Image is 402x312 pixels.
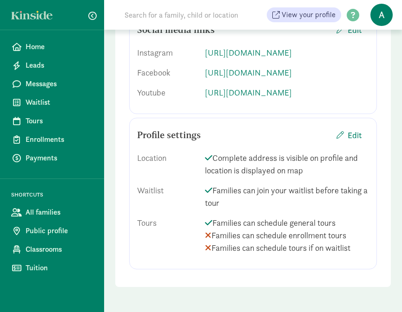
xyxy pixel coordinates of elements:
[26,60,93,71] span: Leads
[26,262,93,274] span: Tuition
[356,267,402,312] iframe: Chat Widget
[4,75,100,93] a: Messages
[26,78,93,89] span: Messages
[4,130,100,149] a: Enrollments
[329,20,369,40] button: Edit
[26,41,93,52] span: Home
[137,24,215,35] h5: Social media links
[205,184,369,209] span: Families can join your waitlist before taking a tour
[4,38,100,56] a: Home
[4,149,100,167] a: Payments
[4,112,100,130] a: Tours
[137,129,201,140] h5: Profile settings
[329,125,369,145] button: Edit
[137,216,198,254] div: Tours
[4,259,100,277] a: Tuition
[205,242,369,254] span: Families can schedule tours if on waitlist
[137,152,198,177] div: Location
[26,97,93,108] span: Waitlist
[205,67,292,78] a: [URL][DOMAIN_NAME]
[205,87,292,98] a: [URL][DOMAIN_NAME]
[26,134,93,145] span: Enrollments
[137,46,198,59] div: Instagram
[4,93,100,112] a: Waitlist
[267,7,341,22] a: View your profile
[26,225,93,236] span: Public profile
[26,115,93,127] span: Tours
[137,66,198,79] div: Facebook
[282,9,336,20] span: View your profile
[205,47,292,58] a: [URL][DOMAIN_NAME]
[205,229,369,242] span: Families can schedule enrollment tours
[137,184,198,209] div: Waitlist
[4,203,100,222] a: All families
[26,244,93,255] span: Classrooms
[26,207,93,218] span: All families
[205,216,369,229] span: Families can schedule general tours
[348,24,362,36] span: Edit
[4,222,100,240] a: Public profile
[4,56,100,75] a: Leads
[348,129,362,141] span: Edit
[205,152,369,177] span: Complete address is visible on profile and location is displayed on map
[26,153,93,164] span: Payments
[4,240,100,259] a: Classrooms
[137,86,198,99] div: Youtube
[119,6,267,24] input: Search for a family, child or location
[370,4,393,26] span: A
